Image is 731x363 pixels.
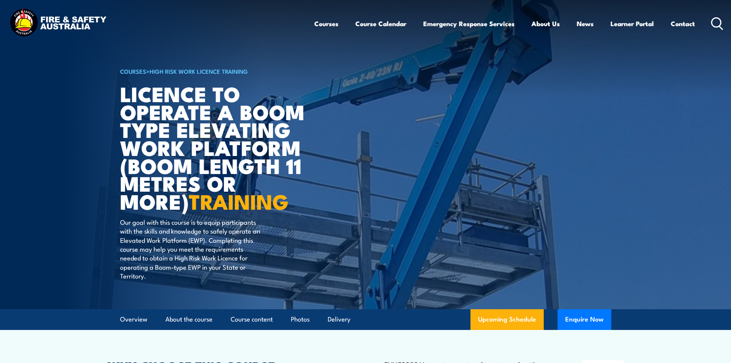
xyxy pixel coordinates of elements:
[150,67,248,75] a: High Risk Work Licence Training
[314,13,338,34] a: Courses
[423,13,515,34] a: Emergency Response Services
[470,309,544,330] a: Upcoming Schedule
[531,13,560,34] a: About Us
[189,185,289,217] strong: TRAINING
[120,217,260,280] p: Our goal with this course is to equip participants with the skills and knowledge to safely operat...
[120,67,146,75] a: COURSES
[328,309,350,330] a: Delivery
[577,13,594,34] a: News
[231,309,273,330] a: Course content
[291,309,310,330] a: Photos
[611,13,654,34] a: Learner Portal
[120,66,310,76] h6: >
[671,13,695,34] a: Contact
[120,85,310,210] h1: Licence to operate a boom type elevating work platform (boom length 11 metres or more)
[558,309,611,330] button: Enquire Now
[355,13,406,34] a: Course Calendar
[165,309,213,330] a: About the course
[120,309,147,330] a: Overview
